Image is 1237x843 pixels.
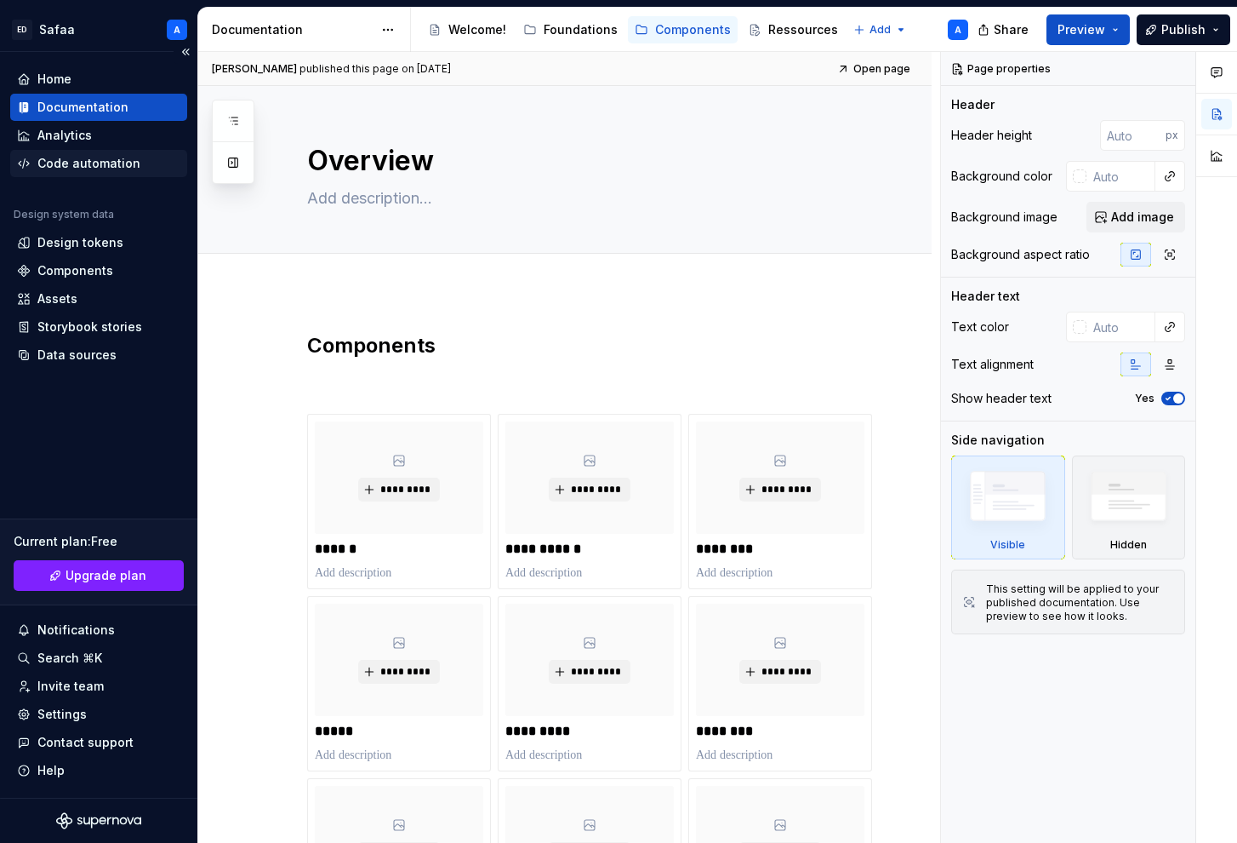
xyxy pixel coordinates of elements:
[37,622,115,639] div: Notifications
[421,16,513,43] a: Welcome!
[10,66,187,93] a: Home
[951,456,1065,559] div: Visible
[212,21,373,38] div: Documentation
[1072,456,1186,559] div: Hidden
[37,99,128,116] div: Documentation
[39,21,75,38] div: Safaa
[10,257,187,284] a: Components
[655,21,731,38] div: Components
[1046,14,1130,45] button: Preview
[853,62,910,76] span: Open page
[951,209,1057,226] div: Background image
[951,246,1090,263] div: Background aspect ratio
[448,21,506,38] div: Welcome!
[741,16,845,43] a: Ressources
[955,23,961,37] div: A
[516,16,624,43] a: Foundations
[951,390,1052,407] div: Show header text
[37,290,77,307] div: Assets
[299,62,451,76] div: published this page on [DATE]
[14,533,184,550] div: Current plan : Free
[969,14,1040,45] button: Share
[1135,392,1154,405] label: Yes
[37,650,102,667] div: Search ⌘K
[10,150,187,177] a: Code automation
[174,40,197,64] button: Collapse sidebar
[10,616,187,644] button: Notifications
[37,318,142,335] div: Storybook stories
[10,673,187,700] a: Invite team
[10,122,187,149] a: Analytics
[304,140,860,181] textarea: Overview
[869,23,891,37] span: Add
[951,288,1020,305] div: Header text
[544,21,618,38] div: Foundations
[951,168,1052,185] div: Background color
[1166,129,1178,142] p: px
[10,285,187,313] a: Assets
[10,645,187,672] button: Search ⌘K
[1100,120,1166,151] input: Auto
[10,313,187,341] a: Storybook stories
[37,678,104,695] div: Invite team
[986,582,1174,623] div: This setting will be applied to your published documentation. Use preview to see how it looks.
[307,332,864,359] h2: Components
[10,701,187,728] a: Settings
[1086,202,1185,232] button: Add image
[10,94,187,121] a: Documentation
[951,96,995,113] div: Header
[951,356,1034,373] div: Text alignment
[56,812,141,829] svg: Supernova Logo
[212,62,297,76] span: [PERSON_NAME]
[174,23,180,37] div: A
[848,18,912,42] button: Add
[37,127,92,144] div: Analytics
[37,234,123,251] div: Design tokens
[1111,209,1174,226] span: Add image
[66,567,146,584] span: Upgrade plan
[37,347,117,364] div: Data sources
[14,208,114,221] div: Design system data
[3,11,194,48] button: EDSafaaA
[421,13,845,47] div: Page tree
[37,262,113,279] div: Components
[37,706,87,723] div: Settings
[628,16,738,43] a: Components
[1086,161,1155,192] input: Auto
[10,729,187,756] button: Contact support
[12,20,32,40] div: ED
[10,757,187,784] button: Help
[37,734,134,751] div: Contact support
[37,71,71,88] div: Home
[14,560,184,591] button: Upgrade plan
[1057,21,1105,38] span: Preview
[832,57,918,81] a: Open page
[951,318,1009,335] div: Text color
[37,762,65,779] div: Help
[951,127,1032,144] div: Header height
[37,155,140,172] div: Code automation
[994,21,1029,38] span: Share
[951,432,1045,449] div: Side navigation
[10,229,187,256] a: Design tokens
[1137,14,1230,45] button: Publish
[10,341,187,369] a: Data sources
[1110,538,1147,552] div: Hidden
[1086,312,1155,342] input: Auto
[768,21,838,38] div: Ressources
[1161,21,1206,38] span: Publish
[990,538,1025,552] div: Visible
